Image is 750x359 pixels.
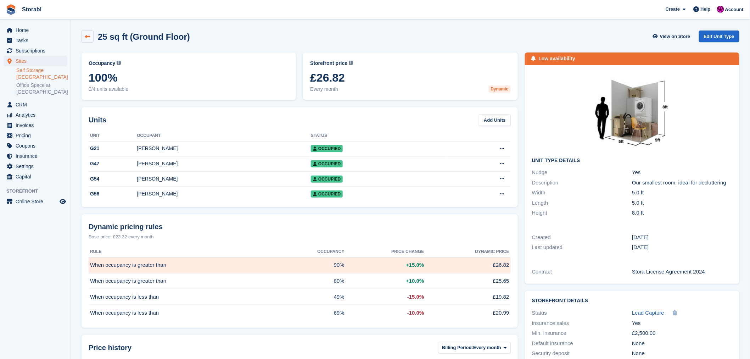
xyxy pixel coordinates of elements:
div: 5.0 ft [632,199,732,207]
div: Contract [532,268,632,276]
a: menu [4,141,67,151]
span: Storefront price [310,60,347,67]
span: £26.82 [493,261,509,269]
span: Online Store [16,197,58,206]
div: Yes [632,319,732,327]
div: 5.0 ft [632,189,732,197]
a: Office Space at [GEOGRAPHIC_DATA] [16,82,67,95]
a: menu [4,25,67,35]
img: icon-info-grey-7440780725fd019a000dd9b08b2336e03edf1995a4989e88bcd33f0948082b44.svg [349,61,353,65]
span: -10.0% [407,309,424,317]
div: Width [532,189,632,197]
span: £25.65 [493,277,509,285]
th: Occupant [137,130,311,142]
span: Analytics [16,110,58,120]
span: Occupied [311,190,343,198]
div: Dynamic pricing rules [89,221,511,232]
a: menu [4,197,67,206]
h2: Units [89,115,106,125]
div: Low availability [539,55,575,62]
div: Yes [632,169,732,177]
span: Storefront [6,188,71,195]
div: Base price: £23.32 every month [89,233,511,241]
a: Self Storage [GEOGRAPHIC_DATA] [16,67,67,81]
a: Lead Capture [632,309,664,317]
span: Dynamic price [475,248,509,255]
span: -15.0% [407,293,424,301]
div: None [632,349,732,358]
button: Billing Period: Every month [438,342,511,354]
a: menu [4,100,67,110]
span: Every month [310,85,510,93]
div: [PERSON_NAME] [137,160,311,167]
span: View on Store [660,33,690,40]
span: Occupied [311,145,343,152]
h2: 25 sq ft (Ground Floor) [98,32,190,42]
span: Occupied [311,176,343,183]
span: 69% [334,309,345,317]
a: Preview store [58,197,67,206]
span: Coupons [16,141,58,151]
span: Invoices [16,120,58,130]
div: Nudge [532,169,632,177]
div: [DATE] [632,233,732,242]
div: 8.0 ft [632,209,732,217]
div: Stora License Agreement 2024 [632,268,732,276]
span: Price history [89,342,131,353]
a: menu [4,151,67,161]
a: View on Store [652,31,693,42]
span: 80% [334,277,345,285]
a: Storabl [19,4,44,15]
div: [PERSON_NAME] [137,175,311,183]
span: 0/4 units available [89,85,289,93]
img: 25.jpg [579,72,685,152]
span: £19.82 [493,293,509,301]
span: Subscriptions [16,46,58,56]
a: Edit Unit Type [699,31,739,42]
th: Status [311,130,447,142]
div: G54 [89,175,137,183]
img: Helen Morton [717,6,724,13]
div: G56 [89,190,137,198]
td: When occupancy is greater than [89,273,278,289]
span: Help [701,6,711,13]
div: Height [532,209,632,217]
div: [PERSON_NAME] [137,190,311,198]
a: menu [4,161,67,171]
span: +10.0% [406,277,424,285]
span: Occupancy [89,60,115,67]
img: stora-icon-8386f47178a22dfd0bd8f6a31ec36ba5ce8667c1dd55bd0f319d3a0aa187defe.svg [6,4,16,15]
span: Settings [16,161,58,171]
div: G47 [89,160,137,167]
td: When occupancy is greater than [89,257,278,273]
span: Occupancy [317,248,344,255]
a: menu [4,56,67,66]
div: Our smallest room, ideal for decluttering [632,179,732,187]
span: Sites [16,56,58,66]
div: Length [532,199,632,207]
h2: Unit Type details [532,158,732,164]
span: 49% [334,293,345,301]
span: 90% [334,261,345,269]
span: Price change [391,248,424,255]
div: £2,500.00 [632,329,732,337]
a: menu [4,46,67,56]
span: Pricing [16,131,58,140]
div: Description [532,179,632,187]
span: +15.0% [406,261,424,269]
div: G21 [89,145,137,152]
div: [DATE] [632,243,732,252]
a: menu [4,110,67,120]
a: menu [4,120,67,130]
div: Insurance sales [532,319,632,327]
span: £26.82 [310,71,510,84]
span: CRM [16,100,58,110]
h2: Storefront Details [532,298,732,304]
a: menu [4,172,67,182]
div: Last updated [532,243,632,252]
span: 100% [89,71,289,84]
span: Create [666,6,680,13]
span: Insurance [16,151,58,161]
span: Lead Capture [632,310,664,316]
img: icon-info-grey-7440780725fd019a000dd9b08b2336e03edf1995a4989e88bcd33f0948082b44.svg [117,61,121,65]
